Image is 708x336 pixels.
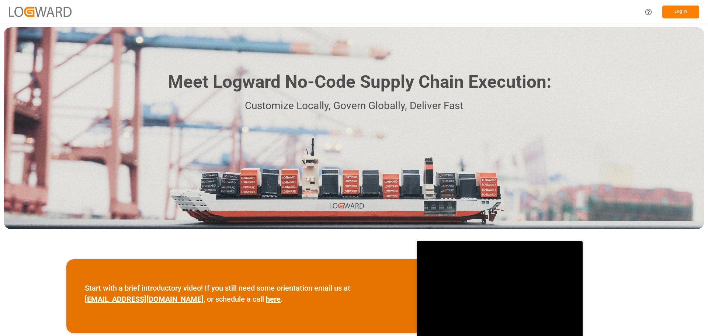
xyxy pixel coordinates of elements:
[9,7,72,17] img: Logward_new_orange.png
[266,295,281,304] a: here
[85,283,398,305] p: Start with a brief introductory video! If you still need some orientation email us at , or schedu...
[157,98,551,114] p: Customize Locally, Govern Globally, Deliver Fast
[168,69,551,95] h1: Meet Logward No-Code Supply Chain Execution:
[85,295,204,304] a: [EMAIL_ADDRESS][DOMAIN_NAME]
[640,4,657,20] button: Help Center
[662,6,699,18] button: Log In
